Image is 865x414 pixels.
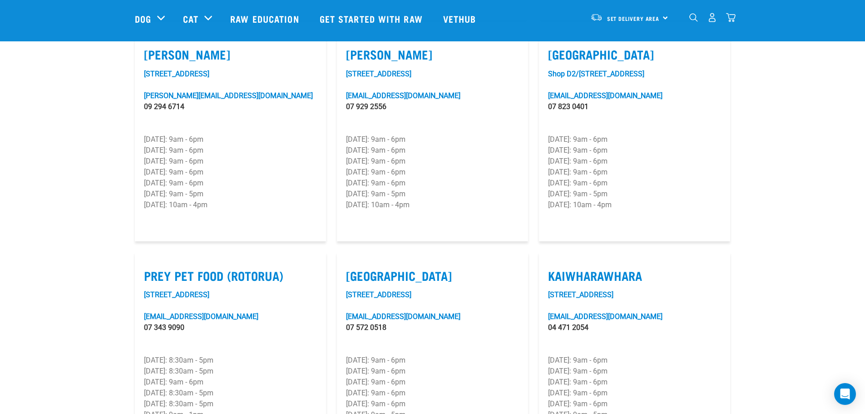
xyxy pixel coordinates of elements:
[346,290,411,299] a: [STREET_ADDRESS]
[548,102,588,111] a: 07 823 0401
[144,399,317,409] p: [DATE]: 8:30am - 5pm
[346,102,386,111] a: 07 929 2556
[346,312,460,321] a: [EMAIL_ADDRESS][DOMAIN_NAME]
[548,366,721,377] p: [DATE]: 9am - 6pm
[144,377,317,388] p: [DATE]: 9am - 6pm
[346,47,519,61] label: [PERSON_NAME]
[346,91,460,100] a: [EMAIL_ADDRESS][DOMAIN_NAME]
[548,312,662,321] a: [EMAIL_ADDRESS][DOMAIN_NAME]
[548,290,613,299] a: [STREET_ADDRESS]
[183,12,198,25] a: Cat
[144,290,209,299] a: [STREET_ADDRESS]
[346,377,519,388] p: [DATE]: 9am - 6pm
[548,323,588,332] a: 04 471 2054
[144,70,209,78] a: [STREET_ADDRESS]
[548,200,721,210] p: [DATE]: 10am - 4pm
[548,399,721,409] p: [DATE]: 9am - 6pm
[144,102,184,111] a: 09 294 6714
[346,388,519,399] p: [DATE]: 9am - 6pm
[346,134,519,145] p: [DATE]: 9am - 6pm
[548,91,662,100] a: [EMAIL_ADDRESS][DOMAIN_NAME]
[346,167,519,178] p: [DATE]: 9am - 6pm
[834,383,856,405] div: Open Intercom Messenger
[221,0,310,37] a: Raw Education
[548,134,721,145] p: [DATE]: 9am - 6pm
[144,145,317,156] p: [DATE]: 9am - 6pm
[144,388,317,399] p: [DATE]: 8:30am - 5pm
[144,156,317,167] p: [DATE]: 9am - 6pm
[346,355,519,366] p: [DATE]: 9am - 6pm
[607,17,660,20] span: Set Delivery Area
[548,388,721,399] p: [DATE]: 9am - 6pm
[311,0,434,37] a: Get started with Raw
[548,178,721,189] p: [DATE]: 9am - 6pm
[548,156,721,167] p: [DATE]: 9am - 6pm
[548,269,721,283] label: Kaiwharawhara
[726,13,736,22] img: home-icon@2x.png
[590,13,603,21] img: van-moving.png
[144,134,317,145] p: [DATE]: 9am - 6pm
[346,399,519,409] p: [DATE]: 9am - 6pm
[548,70,644,78] a: Shop D2/[STREET_ADDRESS]
[707,13,717,22] img: user.png
[548,145,721,156] p: [DATE]: 9am - 6pm
[346,189,519,200] p: [DATE]: 9am - 5pm
[346,200,519,210] p: [DATE]: 10am - 4pm
[346,70,411,78] a: [STREET_ADDRESS]
[144,355,317,366] p: [DATE]: 8:30am - 5pm
[346,145,519,156] p: [DATE]: 9am - 6pm
[548,377,721,388] p: [DATE]: 9am - 6pm
[144,167,317,178] p: [DATE]: 9am - 6pm
[144,47,317,61] label: [PERSON_NAME]
[346,366,519,377] p: [DATE]: 9am - 6pm
[144,200,317,210] p: [DATE]: 10am - 4pm
[689,13,698,22] img: home-icon-1@2x.png
[144,323,184,332] a: 07 343 9090
[548,355,721,366] p: [DATE]: 9am - 6pm
[346,156,519,167] p: [DATE]: 9am - 6pm
[144,189,317,200] p: [DATE]: 9am - 5pm
[144,178,317,189] p: [DATE]: 9am - 6pm
[434,0,488,37] a: Vethub
[346,323,386,332] a: 07 572 0518
[144,269,317,283] label: Prey Pet Food (Rotorua)
[144,91,313,100] a: [PERSON_NAME][EMAIL_ADDRESS][DOMAIN_NAME]
[548,189,721,200] p: [DATE]: 9am - 5pm
[144,366,317,377] p: [DATE]: 8:30am - 5pm
[346,269,519,283] label: [GEOGRAPHIC_DATA]
[548,167,721,178] p: [DATE]: 9am - 6pm
[346,178,519,189] p: [DATE]: 9am - 6pm
[548,47,721,61] label: [GEOGRAPHIC_DATA]
[144,312,258,321] a: [EMAIL_ADDRESS][DOMAIN_NAME]
[135,12,151,25] a: Dog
